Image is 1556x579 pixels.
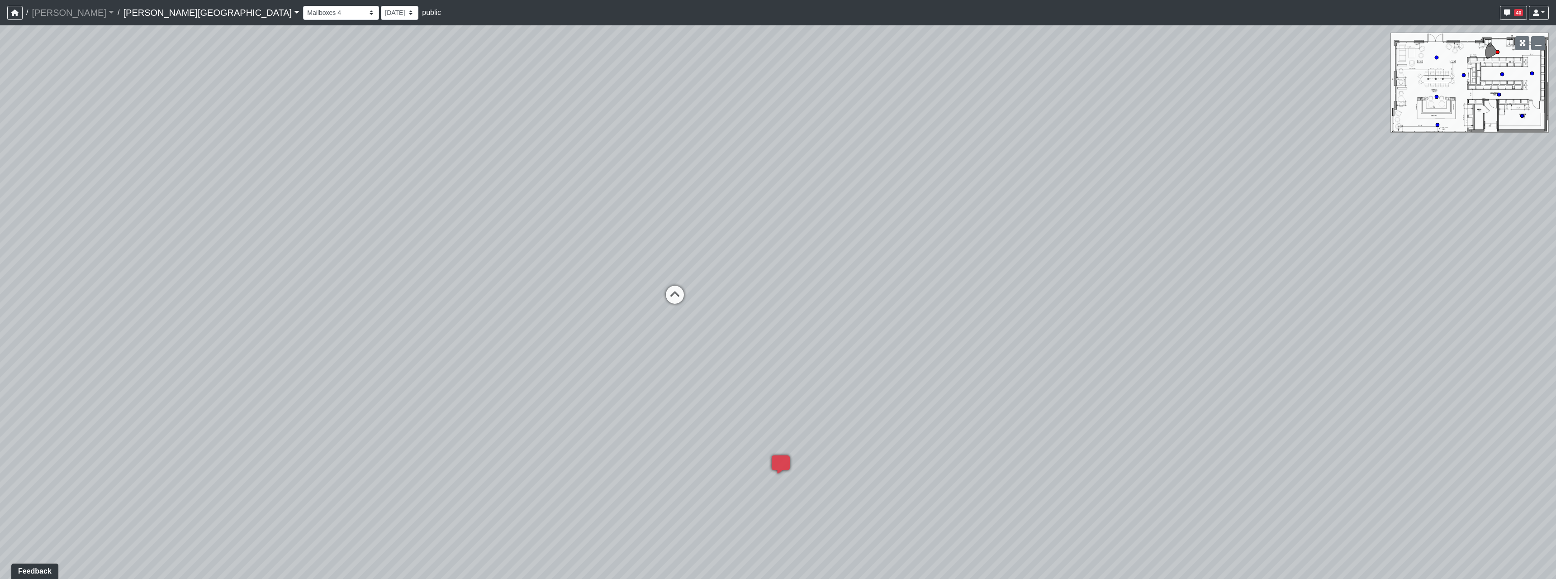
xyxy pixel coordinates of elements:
[114,4,123,22] span: /
[7,561,60,579] iframe: Ybug feedback widget
[23,4,32,22] span: /
[422,9,441,16] span: public
[123,4,299,22] a: [PERSON_NAME][GEOGRAPHIC_DATA]
[1514,9,1523,16] span: 40
[1500,6,1527,20] button: 40
[32,4,114,22] a: [PERSON_NAME]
